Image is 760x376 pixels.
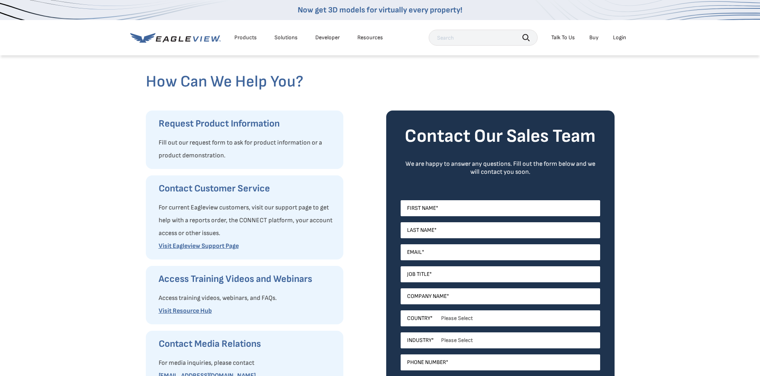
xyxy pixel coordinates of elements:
p: Access training videos, webinars, and FAQs. [159,292,335,305]
div: Resources [357,34,383,41]
div: Talk To Us [551,34,575,41]
p: Fill out our request form to ask for product information or a product demonstration. [159,137,335,162]
div: We are happy to answer any questions. Fill out the form below and we will contact you soon. [401,160,600,176]
a: Visit Resource Hub [159,307,212,315]
h3: Contact Customer Service [159,182,335,195]
h2: How Can We Help You? [146,72,615,91]
h3: Access Training Videos and Webinars [159,273,335,286]
h3: Request Product Information [159,117,335,130]
p: For media inquiries, please contact [159,357,335,370]
h3: Contact Media Relations [159,338,335,350]
p: For current Eagleview customers, visit our support page to get help with a reports order, the CON... [159,201,335,240]
a: Developer [315,34,340,41]
a: Visit Eagleview Support Page [159,242,239,250]
div: Products [234,34,257,41]
a: Buy [589,34,599,41]
input: Search [429,30,538,46]
strong: Contact Our Sales Team [405,125,596,147]
div: Solutions [274,34,298,41]
div: Login [613,34,626,41]
a: Now get 3D models for virtually every property! [298,5,462,15]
